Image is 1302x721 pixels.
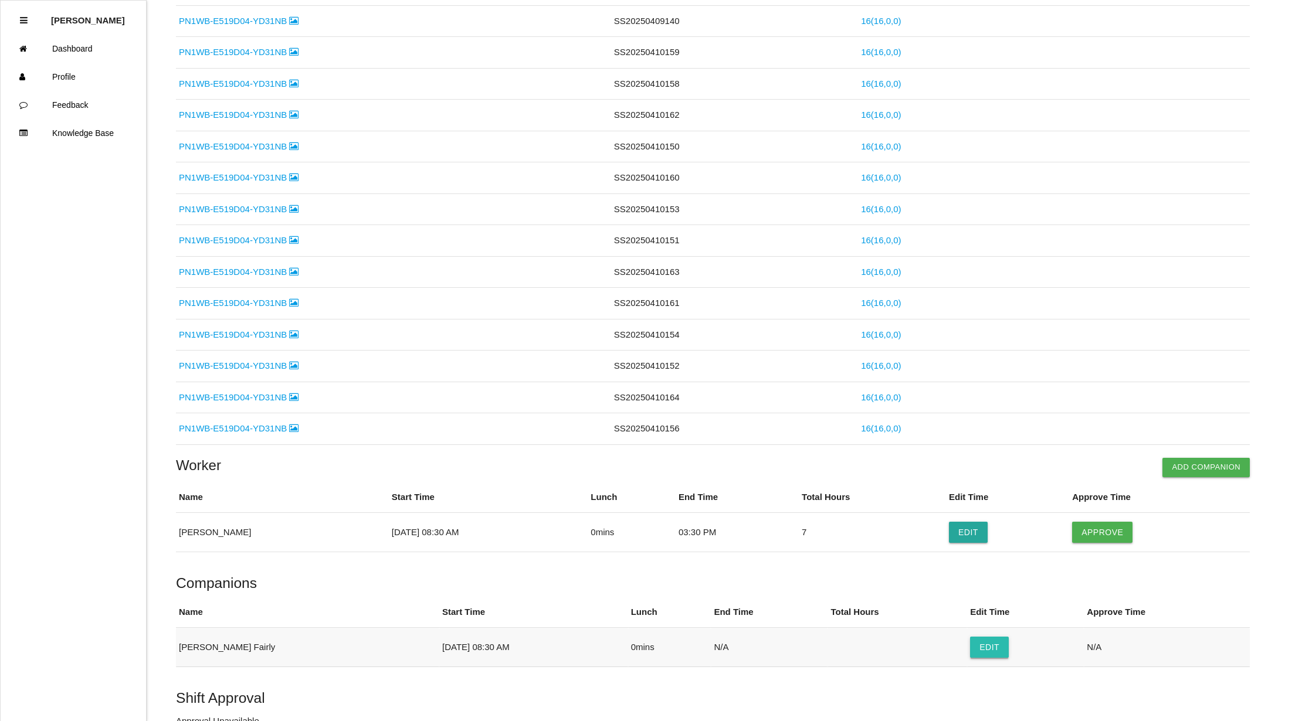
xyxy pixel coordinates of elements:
[611,193,858,225] td: SS20250410153
[179,235,299,245] a: PN1WB-E519D04-YD31NB
[676,513,799,552] td: 03:30 PM
[628,597,711,628] th: Lunch
[611,5,858,37] td: SS20250409140
[611,100,858,131] td: SS20250410162
[861,79,901,89] a: 16(16,0,0)
[949,522,988,543] button: Edit
[1,35,146,63] a: Dashboard
[861,141,901,151] a: 16(16,0,0)
[179,204,299,214] a: PN1WB-E519D04-YD31NB
[179,360,299,370] a: PN1WB-E519D04-YD31NB
[861,110,901,120] a: 16(16,0,0)
[179,172,299,182] a: PN1WB-E519D04-YD31NB
[611,319,858,351] td: SS20250410154
[1072,522,1133,543] button: Approve
[289,142,299,151] i: Image Inside
[289,16,299,25] i: Image Inside
[289,267,299,276] i: Image Inside
[289,424,299,433] i: Image Inside
[179,298,299,308] a: PN1WB-E519D04-YD31NB
[611,413,858,445] td: SS20250410156
[51,6,125,25] p: Diana Harris
[289,110,299,119] i: Image Inside
[861,267,901,277] a: 16(16,0,0)
[176,628,439,667] td: [PERSON_NAME] Fairly
[861,235,901,245] a: 16(16,0,0)
[176,690,1250,706] h5: Shift Approval
[1084,597,1250,628] th: Approve Time
[611,131,858,162] td: SS20250410150
[828,597,967,628] th: Total Hours
[20,6,28,35] div: Close
[861,16,901,26] a: 16(16,0,0)
[179,329,299,339] a: PN1WB-E519D04-YD31NB
[861,360,901,370] a: 16(16,0,0)
[289,298,299,307] i: Image Inside
[1084,628,1250,667] td: N/A
[611,256,858,288] td: SS20250410163
[176,575,1250,591] h5: Companions
[1,63,146,91] a: Profile
[179,423,299,433] a: PN1WB-E519D04-YD31NB
[611,68,858,100] td: SS20250410158
[946,482,1069,513] th: Edit Time
[628,628,711,667] td: 0 mins
[676,482,799,513] th: End Time
[861,298,901,308] a: 16(16,0,0)
[1162,458,1250,477] button: Add Companion
[861,47,901,57] a: 16(16,0,0)
[289,361,299,370] i: Image Inside
[588,513,676,552] td: 0 mins
[179,392,299,402] a: PN1WB-E519D04-YD31NB
[179,47,299,57] a: PN1WB-E519D04-YD31NB
[439,628,628,667] td: [DATE] 08:30 AM
[611,288,858,319] td: SS20250410161
[711,628,828,667] td: N/A
[861,423,901,433] a: 16(16,0,0)
[861,172,901,182] a: 16(16,0,0)
[588,482,676,513] th: Lunch
[611,351,858,382] td: SS20250410152
[1,91,146,119] a: Feedback
[970,637,1009,658] button: Edit
[289,393,299,402] i: Image Inside
[176,458,1250,473] h4: Worker
[176,597,439,628] th: Name
[289,330,299,339] i: Image Inside
[289,79,299,88] i: Image Inside
[1,119,146,147] a: Knowledge Base
[179,79,299,89] a: PN1WB-E519D04-YD31NB
[179,141,299,151] a: PN1WB-E519D04-YD31NB
[389,482,588,513] th: Start Time
[799,482,946,513] th: Total Hours
[861,204,901,214] a: 16(16,0,0)
[289,236,299,244] i: Image Inside
[176,513,389,552] td: [PERSON_NAME]
[711,597,828,628] th: End Time
[389,513,588,552] td: [DATE] 08:30 AM
[1069,482,1250,513] th: Approve Time
[967,597,1084,628] th: Edit Time
[861,329,901,339] a: 16(16,0,0)
[179,16,299,26] a: PN1WB-E519D04-YD31NB
[799,513,946,552] td: 7
[611,37,858,69] td: SS20250410159
[611,382,858,413] td: SS20250410164
[861,392,901,402] a: 16(16,0,0)
[439,597,628,628] th: Start Time
[611,162,858,194] td: SS20250410160
[179,267,299,277] a: PN1WB-E519D04-YD31NB
[611,225,858,257] td: SS20250410151
[289,173,299,182] i: Image Inside
[289,47,299,56] i: Image Inside
[179,110,299,120] a: PN1WB-E519D04-YD31NB
[289,205,299,213] i: Image Inside
[176,482,389,513] th: Name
